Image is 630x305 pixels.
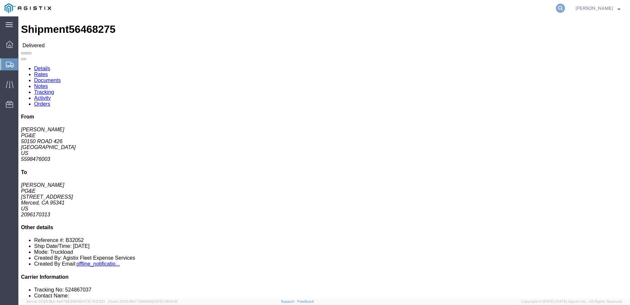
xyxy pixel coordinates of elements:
[18,16,630,298] iframe: FS Legacy Container
[5,3,51,13] img: logo
[79,299,105,303] span: [DATE] 10:23:21
[281,299,297,303] a: Support
[26,299,105,303] span: Server: 2025.18.0-4e47823f9d1
[576,5,613,12] span: Joe Torres
[575,4,621,12] button: [PERSON_NAME]
[297,299,314,303] a: Feedback
[152,299,178,303] span: [DATE] 08:10:16
[108,299,178,303] span: Client: 2025.18.0-7346316
[521,299,622,304] span: Copyright © [DATE]-[DATE] Agistix Inc., All Rights Reserved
